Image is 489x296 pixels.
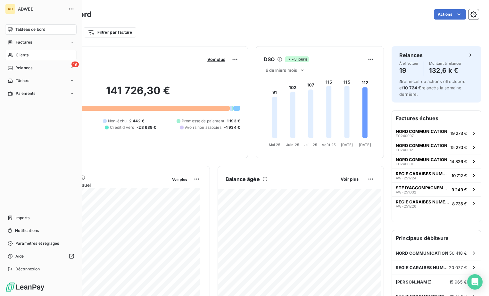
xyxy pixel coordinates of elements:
span: AWF251226 [396,204,416,208]
span: Clients [16,52,29,58]
span: REGIE CARAIBES NUMERO 1 sas [396,199,450,204]
span: 14 826 € [450,159,467,164]
span: REGIE CARAIBES NUMERO 1 sas [396,265,449,270]
span: 6 derniers mois [266,68,297,73]
div: AD [5,4,15,14]
span: Tâches [16,78,29,84]
tspan: Juil. 25 [304,143,317,147]
span: Tableau de bord [15,27,45,32]
span: 10 724 € [403,85,421,90]
button: Voir plus [170,176,189,182]
div: Open Intercom Messenger [467,274,483,290]
span: 4 [399,79,402,84]
h6: Relances [399,51,423,59]
span: Montant à relancer [429,62,462,65]
h6: Balance âgée [226,175,260,183]
span: AWF251224 [396,176,416,180]
span: relances ou actions effectuées et relancés la semaine dernière. [399,79,465,97]
button: Filtrer par facture [84,27,136,37]
span: -3 jours [285,56,309,62]
span: NORD COMMUNICATION [396,251,448,256]
span: Non-échu [108,118,127,124]
button: STE D'ACCOMPAGNEMENTS ET FINANCEMENT DES ENTREPRISES - SAFIEAWF2510329 249 € [392,182,481,196]
h6: Factures échues [392,111,481,126]
button: NORD COMMUNICATIONFC24000114 826 € [392,154,481,168]
span: 8 736 € [452,201,467,206]
span: Aide [15,253,24,259]
span: 15 270 € [451,145,467,150]
span: Paramètres et réglages [15,241,59,246]
span: -28 689 € [137,125,156,130]
span: 10 712 € [452,173,467,178]
span: Notifications [15,228,39,234]
tspan: [DATE] [341,143,353,147]
span: Factures [16,39,32,45]
span: 15 965 € [449,279,467,284]
span: 19 [71,62,79,67]
span: Voir plus [341,177,359,182]
h4: 132,6 k € [429,65,462,76]
span: -1 934 € [224,125,240,130]
span: STE D'ACCOMPAGNEMENTS ET FINANCEMENT DES ENTREPRISES - SAFIE [396,185,449,190]
span: NORD COMMUNICATION [396,143,447,148]
span: Voir plus [172,177,187,182]
span: FC240001 [396,162,413,166]
button: REGIE CARAIBES NUMERO 1 sasAWF25122410 712 € [392,168,481,182]
span: Crédit divers [110,125,134,130]
tspan: Août 25 [322,143,336,147]
span: AWF251032 [396,190,416,194]
span: 1 193 € [227,118,240,124]
h6: Principaux débiteurs [392,230,481,246]
tspan: [DATE] [359,143,371,147]
span: NORD COMMUNICATION [396,157,447,162]
button: NORD COMMUNICATIONFC24000719 273 € [392,126,481,140]
h6: DSO [264,55,275,63]
span: 2 442 € [129,118,144,124]
span: REGIE CARAIBES NUMERO 1 sas [396,171,449,176]
tspan: Juin 25 [286,143,299,147]
button: Voir plus [205,56,227,62]
span: À effectuer [399,62,419,65]
h4: 19 [399,65,419,76]
span: 19 273 € [451,131,467,136]
span: Imports [15,215,29,221]
button: NORD COMMUNICATIONFC24001215 270 € [392,140,481,154]
h2: 141 726,30 € [36,84,240,103]
tspan: Mai 25 [269,143,281,147]
span: FC240012 [396,148,413,152]
span: ADWEB [18,6,64,12]
span: FC240007 [396,134,414,138]
button: Actions [434,9,466,20]
span: 50 418 € [449,251,467,256]
span: Déconnexion [15,266,40,272]
span: Promesse de paiement [182,118,224,124]
span: Chiffre d'affaires mensuel [36,182,168,188]
button: REGIE CARAIBES NUMERO 1 sasAWF2512268 736 € [392,196,481,210]
span: Paiements [16,91,35,96]
img: Logo LeanPay [5,282,45,292]
button: Voir plus [339,176,361,182]
span: Avoirs non associés [185,125,221,130]
span: 9 249 € [452,187,467,192]
span: Voir plus [207,57,225,62]
span: 20 077 € [449,265,467,270]
span: [PERSON_NAME] [396,279,432,284]
span: Relances [15,65,32,71]
a: Aide [5,251,77,261]
span: NORD COMMUNICATION [396,129,447,134]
